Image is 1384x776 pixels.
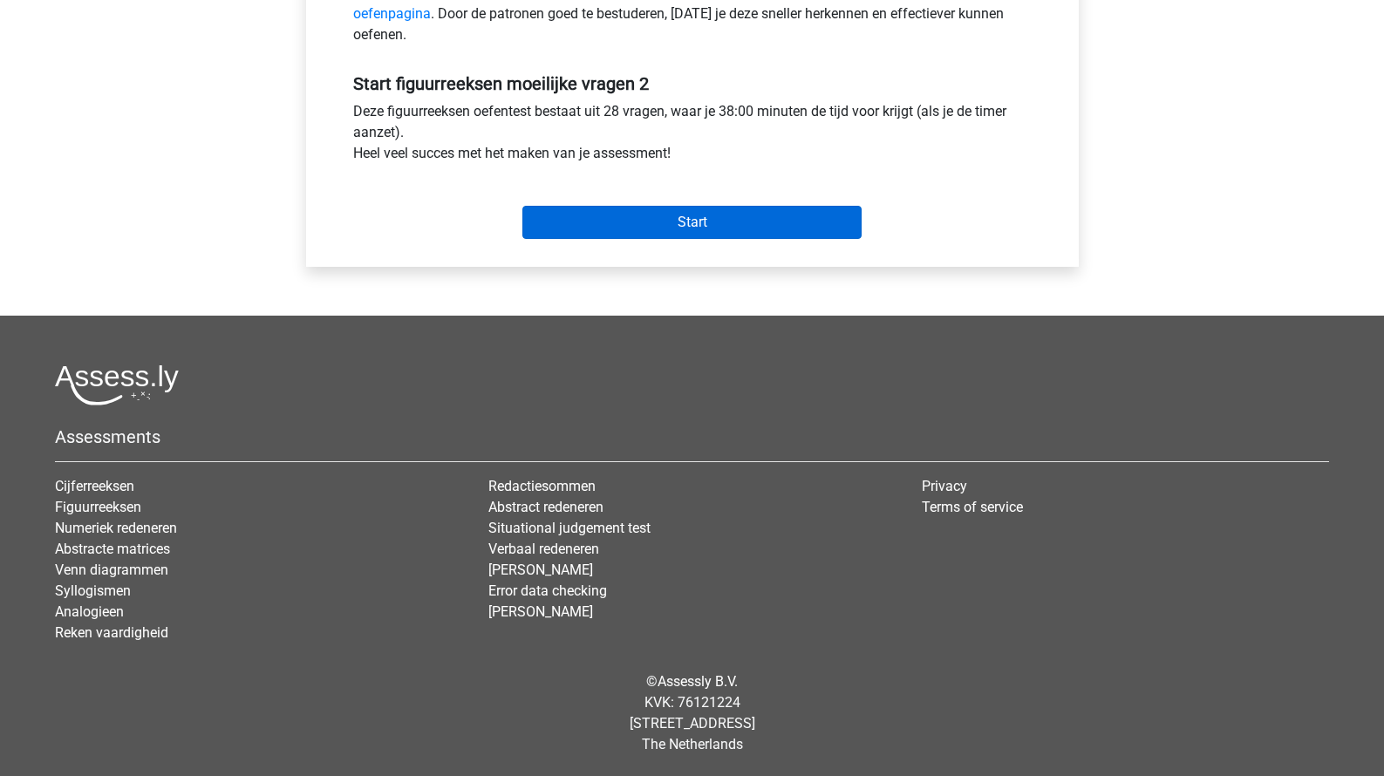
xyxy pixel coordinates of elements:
a: [PERSON_NAME] [488,562,593,578]
a: Error data checking [488,582,607,599]
a: Terms of service [922,499,1023,515]
div: Deze figuurreeksen oefentest bestaat uit 28 vragen, waar je 38:00 minuten de tijd voor krijgt (al... [340,101,1045,171]
h5: Assessments [55,426,1329,447]
a: Analogieen [55,603,124,620]
a: Reken vaardigheid [55,624,168,641]
a: Abstract redeneren [488,499,603,515]
a: Numeriek redeneren [55,520,177,536]
a: Privacy [922,478,967,494]
a: Syllogismen [55,582,131,599]
a: Redactiesommen [488,478,596,494]
h5: Start figuurreeksen moeilijke vragen 2 [353,73,1032,94]
a: Cijferreeksen [55,478,134,494]
img: Assessly logo [55,364,179,405]
div: © KVK: 76121224 [STREET_ADDRESS] The Netherlands [42,657,1342,769]
a: [PERSON_NAME] [488,603,593,620]
a: Verbaal redeneren [488,541,599,557]
a: Abstracte matrices [55,541,170,557]
a: Venn diagrammen [55,562,168,578]
a: Assessly B.V. [658,673,738,690]
input: Start [522,206,862,239]
a: Figuurreeksen [55,499,141,515]
a: Situational judgement test [488,520,651,536]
